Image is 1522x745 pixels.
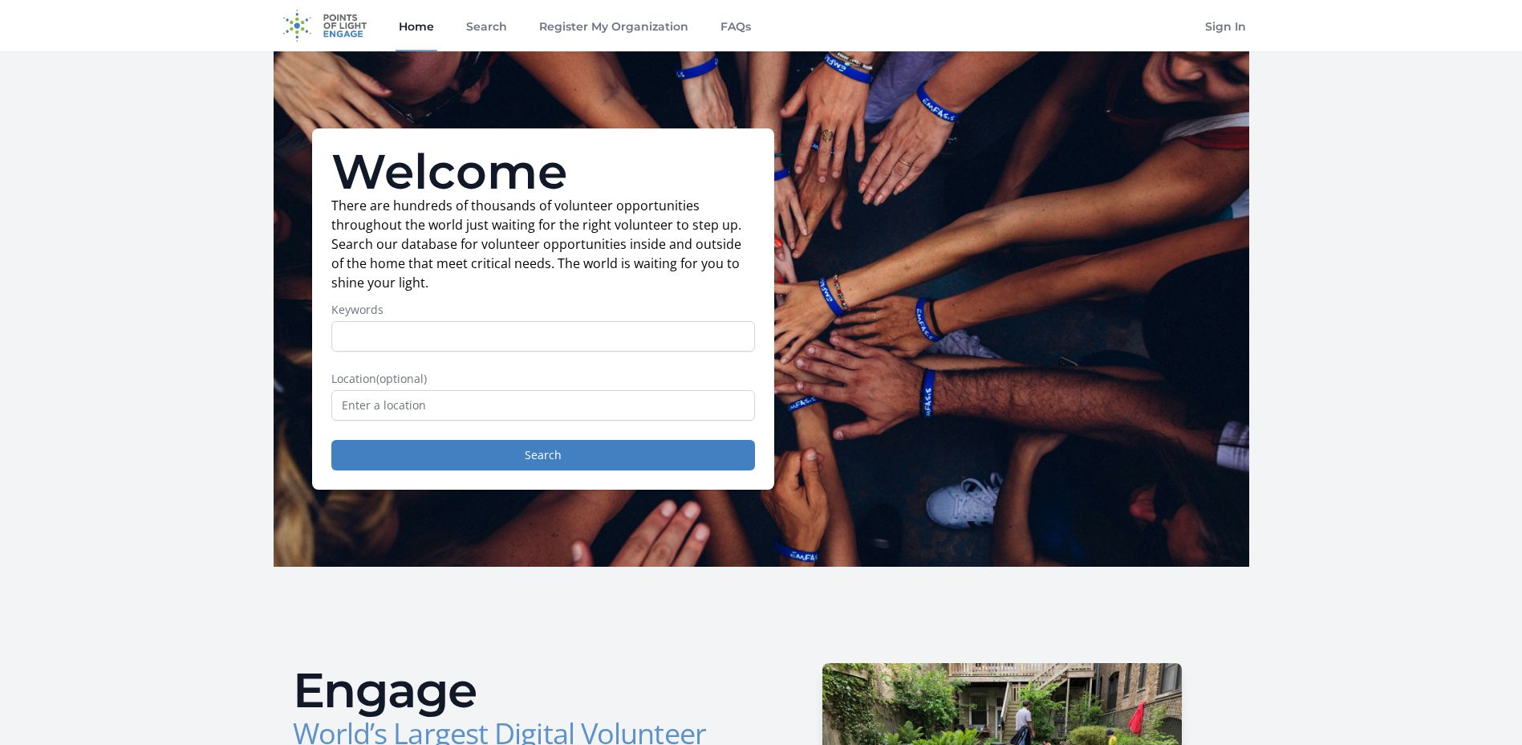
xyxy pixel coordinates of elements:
label: Location [331,371,755,387]
label: Keywords [331,302,755,318]
h2: Engage [293,666,749,714]
h1: Welcome [331,148,755,196]
span: (optional) [376,371,427,386]
input: Enter a location [331,390,755,421]
p: There are hundreds of thousands of volunteer opportunities throughout the world just waiting for ... [331,196,755,292]
button: Search [331,440,755,470]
